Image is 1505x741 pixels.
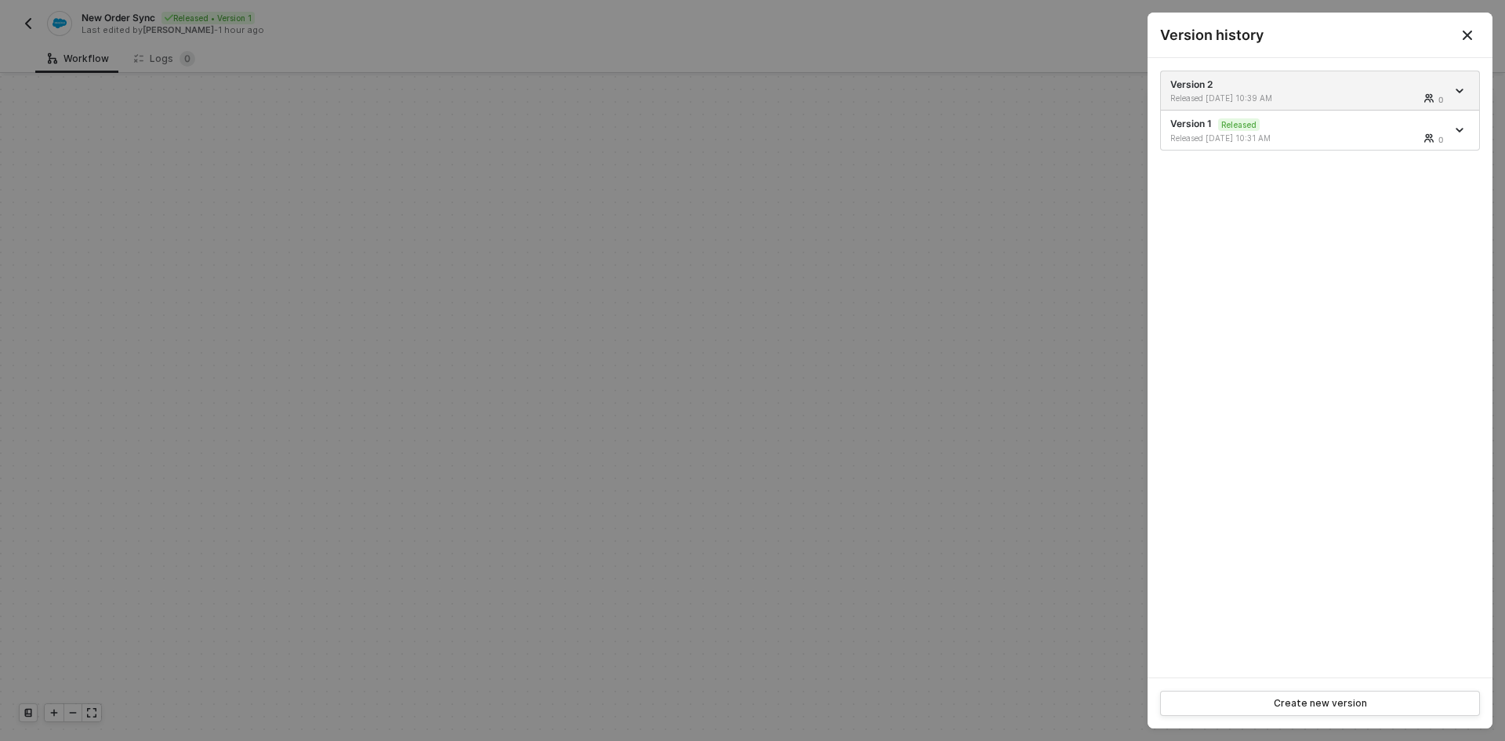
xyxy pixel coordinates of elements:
[1160,691,1480,716] button: Create new version
[1170,133,1311,143] div: Released [DATE] 10:31 AM
[1160,25,1480,45] div: Version history
[1170,117,1446,143] div: Version 1
[1218,118,1260,131] sup: Released
[1456,87,1467,95] span: icon-arrow-down
[1438,133,1443,146] div: 0
[1424,93,1435,103] span: icon-users
[1442,13,1492,57] button: Close
[1274,697,1367,710] div: Create new version
[1170,78,1446,104] div: Version 2
[1438,93,1443,106] div: 0
[1424,133,1435,143] span: icon-users
[1456,126,1467,134] span: icon-arrow-down
[1170,93,1311,104] div: Released [DATE] 10:39 AM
